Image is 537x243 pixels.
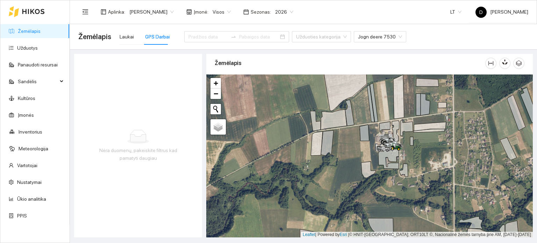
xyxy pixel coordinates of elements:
span: shop [186,9,192,15]
a: Užduotys [17,45,38,51]
a: Zoom out [210,88,221,99]
span: D [479,7,483,18]
button: column-width [485,58,496,69]
a: Įmonės [18,112,34,118]
a: Nustatymai [17,179,42,185]
span: Žemėlapis [78,31,111,42]
a: Ūkio analitika [17,196,46,202]
span: Visos [213,7,231,17]
span: | [348,232,349,237]
a: Leaflet [303,232,315,237]
span: Sandėlis [18,74,58,88]
a: Kultūros [18,95,35,101]
span: Jogn deere 7530 [358,31,402,42]
input: Pradžios data [188,33,228,41]
span: menu-fold [82,9,88,15]
button: menu-fold [78,5,92,19]
a: PPIS [17,213,27,219]
span: layout [101,9,106,15]
a: Žemėlapis [18,28,41,34]
a: Meteorologija [19,146,48,151]
a: Layers [210,119,226,135]
span: [PERSON_NAME] [475,9,528,15]
a: Inventorius [19,129,42,135]
div: | Powered by © HNIT-[GEOGRAPHIC_DATA]; ORT10LT ©, Nacionalinė žemės tarnyba prie AM, [DATE]-[DATE] [301,232,533,238]
a: Esri [340,232,347,237]
span: column-width [486,60,496,66]
div: GPS Darbai [145,33,170,41]
input: Pabaigos data [239,33,279,41]
span: + [214,79,218,87]
span: to [231,34,236,40]
span: 2026 [275,7,293,17]
span: calendar [243,9,249,15]
span: LT [450,7,461,17]
div: Nėra duomenų, pakeiskite filtrus kad pamatyti daugiau [92,146,185,162]
span: Aplinka : [108,8,125,16]
div: Žemėlapis [215,53,485,73]
button: Initiate a new search [210,104,221,114]
span: − [214,89,218,98]
span: Įmonė : [194,8,208,16]
a: Panaudoti resursai [18,62,58,67]
span: Dovydas Baršauskas [129,7,174,17]
span: Sezonas : [251,8,271,16]
div: Laukai [120,33,134,41]
a: Vartotojai [17,163,37,168]
a: Zoom in [210,78,221,88]
span: swap-right [231,34,236,40]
